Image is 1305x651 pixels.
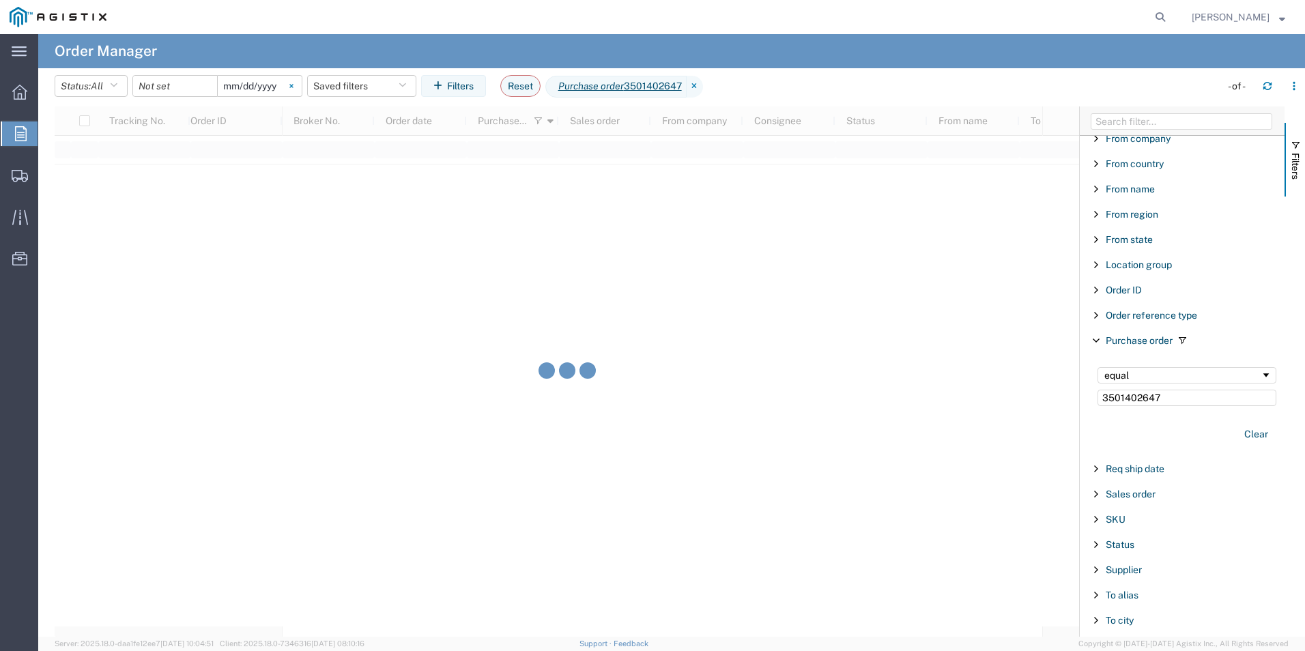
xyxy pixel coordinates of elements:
span: Order ID [1106,285,1142,295]
span: To alias [1106,590,1138,601]
span: From company [1106,133,1171,144]
span: From state [1106,234,1153,245]
div: Filter List 26 Filters [1080,136,1285,637]
input: Filter Value [1098,390,1276,406]
div: equal [1104,370,1261,381]
span: Supplier [1106,564,1142,575]
span: Req ship date [1106,463,1164,474]
h4: Order Manager [55,34,157,68]
div: - of - [1228,79,1252,93]
button: Clear [1236,423,1276,446]
input: Filter Columns Input [1091,113,1272,130]
span: Server: 2025.18.0-daa1fe12ee7 [55,639,214,648]
span: Purchase order [1106,335,1173,346]
span: Status [1106,539,1134,550]
span: From region [1106,209,1158,220]
span: From country [1106,158,1164,169]
span: Purchase order 3501402647 [545,76,687,98]
span: Order reference type [1106,310,1197,321]
a: Feedback [614,639,648,648]
span: Location group [1106,259,1172,270]
span: [DATE] 08:10:16 [311,639,364,648]
div: Filtering operator [1098,367,1276,384]
input: Not set [133,76,217,96]
span: Client: 2025.18.0-7346316 [220,639,364,648]
span: SKU [1106,514,1125,525]
button: Status:All [55,75,128,97]
span: All [91,81,103,91]
i: Purchase order [558,79,624,93]
button: Filters [421,75,486,97]
span: Copyright © [DATE]-[DATE] Agistix Inc., All Rights Reserved [1078,638,1289,650]
a: Support [579,639,614,648]
span: To city [1106,615,1134,626]
button: [PERSON_NAME] [1191,9,1286,25]
span: Kristina Woolson [1192,10,1270,25]
input: Not set [218,76,302,96]
button: Reset [500,75,541,97]
span: Filters [1290,153,1301,179]
span: Sales order [1106,489,1156,500]
img: logo [10,7,106,27]
button: Saved filters [307,75,416,97]
span: [DATE] 10:04:51 [160,639,214,648]
span: From name [1106,184,1155,194]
